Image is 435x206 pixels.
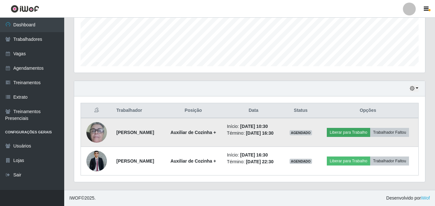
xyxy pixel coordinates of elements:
time: [DATE] 10:30 [240,124,268,129]
strong: Auxiliar de Cozinha + [170,130,216,135]
time: [DATE] 22:30 [246,159,274,164]
button: Trabalhador Faltou [370,157,409,166]
li: Término: [227,130,280,137]
img: CoreUI Logo [11,5,39,13]
li: Início: [227,123,280,130]
span: © 2025 . [69,195,96,202]
strong: [PERSON_NAME] [117,158,154,164]
span: AGENDADO [290,159,312,164]
span: AGENDADO [290,130,312,135]
li: Término: [227,158,280,165]
button: Liberar para Trabalho [327,128,370,137]
th: Posição [163,103,223,118]
img: 1705182808004.jpeg [86,111,107,154]
li: Início: [227,152,280,158]
th: Status [284,103,318,118]
span: IWOF [69,195,81,201]
span: Desenvolvido por [386,195,430,202]
button: Trabalhador Faltou [370,128,409,137]
a: iWof [421,195,430,201]
time: [DATE] 16:30 [246,130,274,136]
th: Opções [318,103,418,118]
strong: [PERSON_NAME] [117,130,154,135]
img: 1718840561101.jpeg [86,151,107,171]
th: Trabalhador [113,103,163,118]
th: Data [223,103,284,118]
time: [DATE] 16:30 [240,152,268,157]
strong: Auxiliar de Cozinha + [170,158,216,164]
button: Liberar para Trabalho [327,157,370,166]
